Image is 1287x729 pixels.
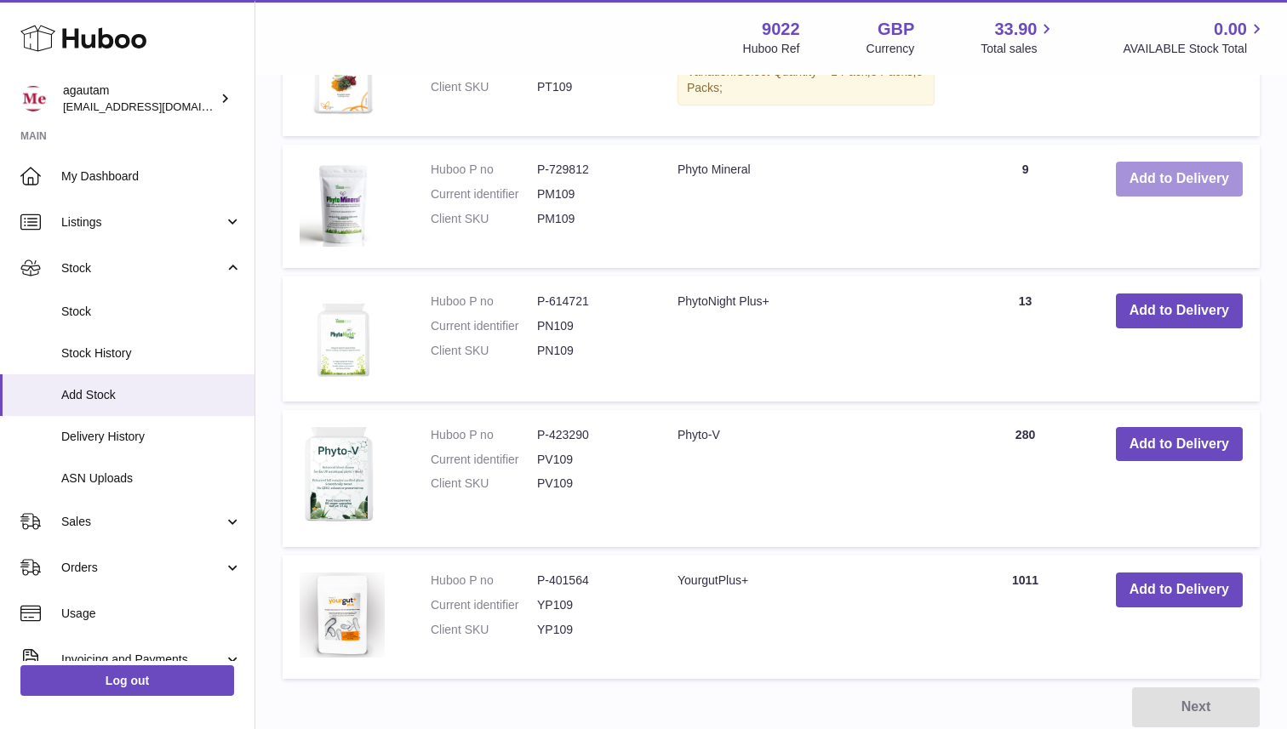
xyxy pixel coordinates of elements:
[20,86,46,111] img: info@naturemedical.co.uk
[537,211,643,227] dd: PM109
[1116,427,1243,462] button: Add to Delivery
[678,54,935,105] div: Variation:
[537,427,643,443] dd: P-423290
[661,410,952,547] td: Phyto-V
[431,572,537,589] dt: Huboo P no
[1123,18,1267,57] a: 0.00 AVAILABLE Stock Total
[1116,293,1243,328] button: Add to Delivery
[952,145,1098,268] td: 9
[61,260,224,276] span: Stock
[61,470,242,487] span: ASN Uploads
[61,514,224,530] span: Sales
[537,452,643,468] dd: PV109
[661,13,952,136] td: Pomi-T from £17
[1214,18,1247,41] span: 0.00
[952,410,1098,547] td: 280
[981,18,1056,57] a: 33.90 Total sales
[20,665,234,696] a: Log out
[431,597,537,613] dt: Current identifier
[537,318,643,334] dd: PN109
[743,41,800,57] div: Huboo Ref
[431,318,537,334] dt: Current identifier
[537,476,643,492] dd: PV109
[61,168,242,185] span: My Dashboard
[61,214,224,231] span: Listings
[981,41,1056,57] span: Total sales
[431,211,537,227] dt: Client SKU
[537,622,643,638] dd: YP109
[878,18,914,41] strong: GBP
[431,79,537,95] dt: Client SKU
[300,162,385,247] img: Phyto Mineral
[952,13,1098,136] td: 1551
[431,452,537,468] dt: Current identifier
[994,18,1037,41] span: 33.90
[61,345,242,362] span: Stock History
[431,476,537,492] dt: Client SKU
[1123,41,1267,57] span: AVAILABLE Stock Total
[537,293,643,310] dd: P-614721
[431,343,537,359] dt: Client SKU
[1116,162,1243,196] button: Add to Delivery
[431,427,537,443] dt: Huboo P no
[661,145,952,268] td: Phyto Mineral
[61,652,224,668] span: Invoicing and Payments
[300,427,385,527] img: Phyto-V
[431,622,537,638] dt: Client SKU
[300,572,385,658] img: YourgutPlus+
[300,293,385,380] img: PhytoNight Plus+
[63,100,250,113] span: [EMAIL_ADDRESS][DOMAIN_NAME]
[952,555,1098,679] td: 1011
[762,18,800,41] strong: 9022
[431,162,537,178] dt: Huboo P no
[537,79,643,95] dd: PT109
[431,186,537,202] dt: Current identifier
[61,560,224,576] span: Orders
[867,41,915,57] div: Currency
[61,387,242,403] span: Add Stock
[952,276,1098,401] td: 13
[537,186,643,202] dd: PM109
[1116,572,1243,607] button: Add to Delivery
[61,606,242,622] span: Usage
[661,276,952,401] td: PhytoNight Plus+
[63,83,216,115] div: agautam
[537,162,643,178] dd: P-729812
[61,429,242,445] span: Delivery History
[537,343,643,359] dd: PN109
[537,597,643,613] dd: YP109
[431,293,537,310] dt: Huboo P no
[537,572,643,589] dd: P-401564
[661,555,952,679] td: YourgutPlus+
[61,304,242,320] span: Stock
